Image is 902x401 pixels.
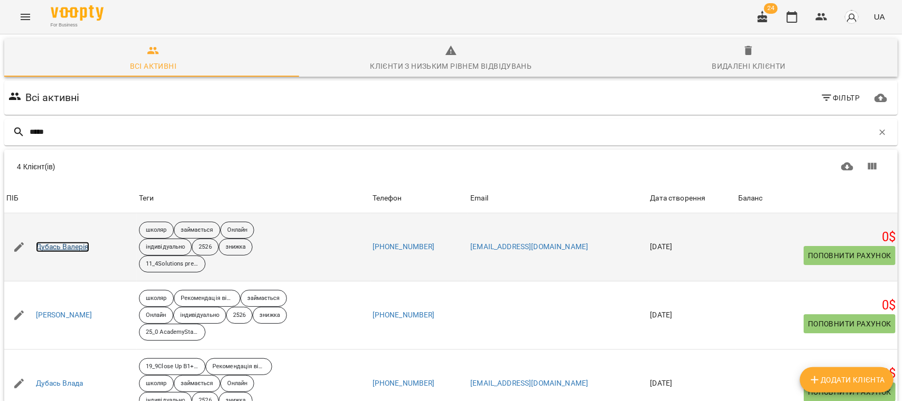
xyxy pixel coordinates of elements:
[373,242,435,251] a: [PHONE_NUMBER]
[146,226,167,235] p: школяр
[146,294,167,303] p: школяр
[247,294,280,303] p: займається
[199,243,211,252] p: 2526
[25,89,80,106] h6: Всі активні
[470,379,588,387] a: [EMAIL_ADDRESS][DOMAIN_NAME]
[139,192,368,205] div: Теги
[6,192,18,205] div: Sort
[648,281,736,350] td: [DATE]
[712,60,786,72] div: Видалені клієнти
[240,290,287,307] div: займається
[146,260,199,269] p: 11_4Solutions pre-int comparativessuperlatives
[139,307,173,324] div: Онлайн
[17,161,445,172] div: 4 Клієнт(ів)
[181,379,213,388] p: займається
[173,307,226,324] div: індивідуально
[174,375,220,392] div: займається
[146,379,167,388] p: школяр
[738,192,763,205] div: Баланс
[470,242,588,251] a: [EMAIL_ADDRESS][DOMAIN_NAME]
[146,362,199,371] p: 19_9Close Up B1+ Reported Speech
[844,10,859,24] img: avatar_s.png
[139,222,174,239] div: школяр
[870,7,889,26] button: UA
[370,60,532,72] div: Клієнти з низьким рівнем відвідувань
[139,239,192,256] div: індивідуально
[51,5,104,21] img: Voopty Logo
[226,307,253,324] div: 2526
[738,192,896,205] span: Баланс
[139,358,206,375] div: 19_9Close Up B1+ Reported Speech
[146,243,185,252] p: індивідуально
[227,379,248,388] p: Онлайн
[738,192,763,205] div: Sort
[808,249,891,262] span: Поповнити рахунок
[470,192,488,205] div: Email
[470,192,646,205] span: Email
[180,311,219,320] p: індивідуально
[51,22,104,29] span: For Business
[650,192,734,205] span: Дата створення
[174,222,220,239] div: займається
[6,192,135,205] span: ПІБ
[139,375,174,392] div: школяр
[4,150,898,184] div: Table Toolbar
[808,373,885,386] span: Додати клієнта
[804,246,896,265] button: Поповнити рахунок
[816,88,864,107] button: Фільтр
[738,297,896,314] h5: 0 $
[220,222,255,239] div: Онлайн
[800,367,894,393] button: Додати клієнта
[219,239,253,256] div: знижка
[738,229,896,245] h5: 0 $
[130,60,176,72] div: Всі активні
[253,307,287,324] div: знижка
[146,328,199,337] p: 25_0 AcademyStars1 welcome
[206,358,272,375] div: Рекомендація від друзів знайомих тощо
[373,192,402,205] div: Телефон
[808,386,891,398] span: Поповнити рахунок
[808,317,891,330] span: Поповнити рахунок
[373,311,435,319] a: [PHONE_NUMBER]
[174,290,240,307] div: Рекомендація від друзів знайомих тощо
[139,290,174,307] div: школяр
[233,311,246,320] p: 2526
[139,256,206,272] div: 11_4Solutions pre-int comparativessuperlatives
[6,192,18,205] div: ПІБ
[804,314,896,333] button: Поповнити рахунок
[13,4,38,30] button: Menu
[181,294,234,303] p: Рекомендація від друзів знайомих тощо
[139,324,206,341] div: 25_0 AcademyStars1 welcome
[192,239,218,256] div: 2526
[874,11,885,22] span: UA
[36,310,92,321] a: [PERSON_NAME]
[373,379,435,387] a: [PHONE_NUMBER]
[373,192,467,205] span: Телефон
[470,192,488,205] div: Sort
[764,3,778,14] span: 24
[212,362,265,371] p: Рекомендація від друзів знайомих тощо
[220,375,255,392] div: Онлайн
[181,226,213,235] p: займається
[373,192,402,205] div: Sort
[146,311,166,320] p: Онлайн
[226,243,246,252] p: знижка
[650,192,706,205] div: Sort
[648,213,736,281] td: [DATE]
[860,154,885,179] button: Показати колонки
[650,192,706,205] div: Дата створення
[227,226,248,235] p: Онлайн
[259,311,280,320] p: знижка
[36,242,89,252] a: Дубась Валерія
[738,366,896,382] h5: 0 $
[835,154,860,179] button: Завантажити CSV
[36,378,83,389] a: Дубась Влада
[821,92,860,104] span: Фільтр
